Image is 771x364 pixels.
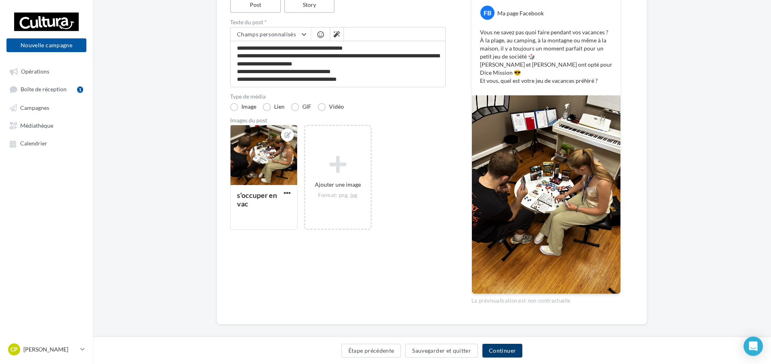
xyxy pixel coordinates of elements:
[5,100,88,115] a: Campagnes
[480,28,612,85] p: Vous ne savez pas quoi faire pendant vos vacances ? À la plage, au camping, à la montagne ou même...
[20,122,53,129] span: Médiathèque
[230,94,446,99] label: Type de média
[471,294,621,305] div: La prévisualisation est non-contractuelle
[230,118,446,123] div: Images du post
[744,337,763,356] div: Open Intercom Messenger
[5,136,88,150] a: Calendrier
[10,345,18,353] span: CP
[20,104,49,111] span: Campagnes
[20,140,47,147] span: Calendrier
[497,9,544,17] div: Ma page Facebook
[342,344,401,358] button: Étape précédente
[263,103,285,111] label: Lien
[237,31,296,38] span: Champs personnalisés
[21,68,49,75] span: Opérations
[230,19,446,25] label: Texte du post *
[230,103,256,111] label: Image
[291,103,311,111] label: GIF
[6,342,86,357] a: CP [PERSON_NAME]
[5,118,88,133] a: Médiathèque
[21,86,67,93] span: Boîte de réception
[230,27,311,41] button: Champs personnalisés
[318,103,344,111] label: Vidéo
[5,82,88,97] a: Boîte de réception1
[482,344,522,358] button: Continuer
[5,64,88,78] a: Opérations
[237,191,277,208] div: s'occuper en vac
[480,6,494,20] div: FB
[77,86,83,93] div: 1
[405,344,478,358] button: Sauvegarder et quitter
[6,38,86,52] button: Nouvelle campagne
[23,345,77,353] p: [PERSON_NAME]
